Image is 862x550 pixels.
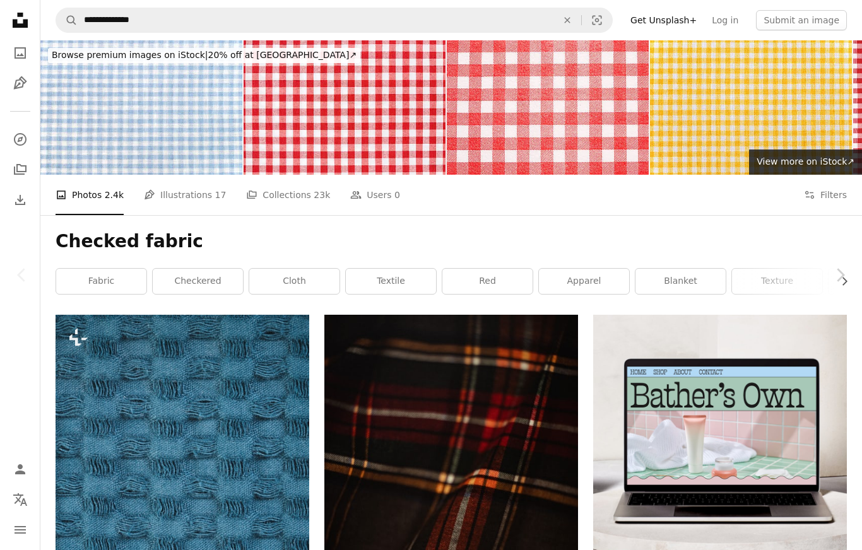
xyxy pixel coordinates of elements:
button: Menu [8,517,33,542]
a: Illustrations [8,71,33,96]
a: Collections 23k [246,175,330,215]
span: 0 [394,188,400,202]
img: gingham pattern fabric [650,40,852,175]
a: Explore [8,127,33,152]
span: View more on iStock ↗ [757,156,854,167]
button: Search Unsplash [56,8,78,32]
button: Language [8,487,33,512]
a: a close up of a blue fabric texture [56,499,309,510]
a: Illustrations 17 [144,175,226,215]
a: apparel [539,269,629,294]
button: Visual search [582,8,612,32]
a: Log in [704,10,746,30]
a: blanket [635,269,726,294]
button: Filters [804,175,847,215]
span: 23k [314,188,330,202]
button: Clear [553,8,581,32]
a: cloth [249,269,339,294]
a: Collections [8,157,33,182]
a: a close up of a red and black plaid fabric [324,499,578,510]
a: Browse premium images on iStock|20% off at [GEOGRAPHIC_DATA]↗ [40,40,368,71]
form: Find visuals sitewide [56,8,613,33]
img: Blue-and-white checkered gingham fabric [40,40,242,175]
a: red [442,269,533,294]
a: Photos [8,40,33,66]
a: Log in / Sign up [8,457,33,482]
button: Submit an image [756,10,847,30]
a: texture [732,269,822,294]
h1: Checked fabric [56,230,847,253]
span: 17 [215,188,227,202]
a: checkered [153,269,243,294]
a: Download History [8,187,33,213]
img: Tablecloth checked red and white texture background [244,40,446,175]
a: View more on iStock↗ [749,149,862,175]
img: textured [447,40,649,175]
span: Browse premium images on iStock | [52,50,208,60]
span: 20% off at [GEOGRAPHIC_DATA] ↗ [52,50,357,60]
a: Next [818,214,862,336]
a: Users 0 [350,175,400,215]
a: fabric [56,269,146,294]
a: textile [346,269,436,294]
a: Get Unsplash+ [623,10,704,30]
